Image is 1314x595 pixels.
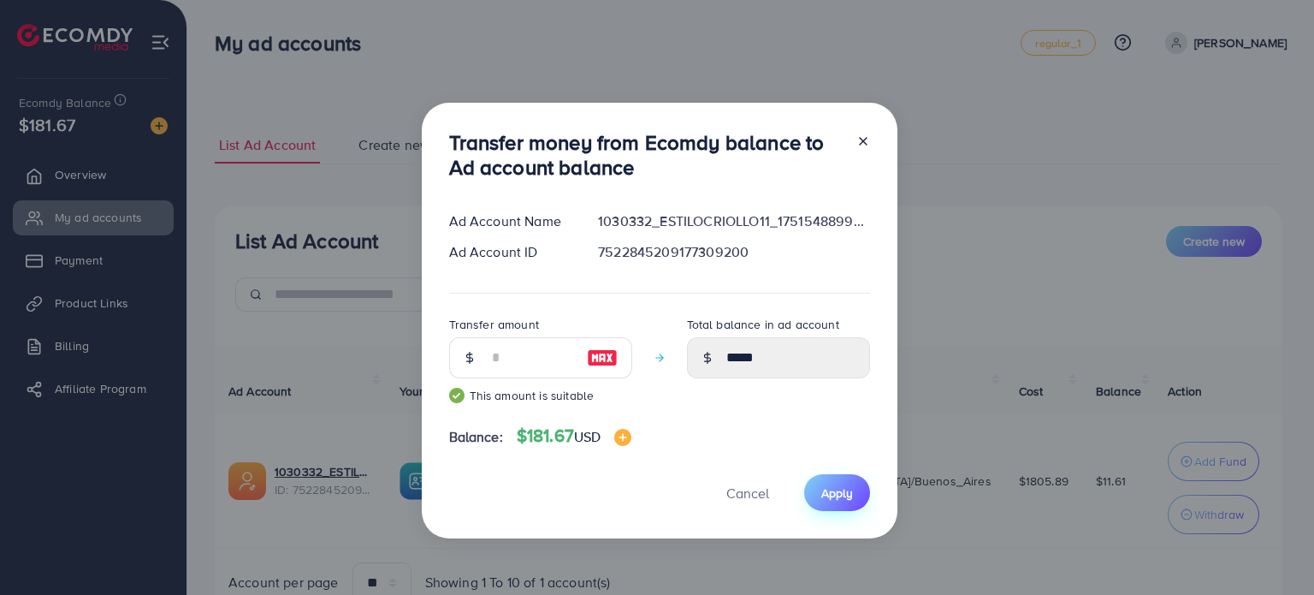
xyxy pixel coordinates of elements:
div: Ad Account Name [435,211,585,231]
button: Cancel [705,474,790,511]
span: Cancel [726,484,769,503]
div: 1030332_ESTILOCRIOLLO11_1751548899317 [584,211,883,231]
h4: $181.67 [517,425,632,447]
span: Apply [821,485,853,502]
small: This amount is suitable [449,387,632,404]
span: Balance: [449,427,503,447]
img: image [587,348,618,368]
label: Transfer amount [449,316,539,333]
div: 7522845209177309200 [584,242,883,262]
span: USD [574,427,601,446]
img: image [614,429,631,446]
h3: Transfer money from Ecomdy balance to Ad account balance [449,130,843,180]
label: Total balance in ad account [687,316,839,333]
div: Ad Account ID [435,242,585,262]
img: guide [449,388,465,403]
button: Apply [804,474,870,511]
iframe: Chat [1241,518,1301,582]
